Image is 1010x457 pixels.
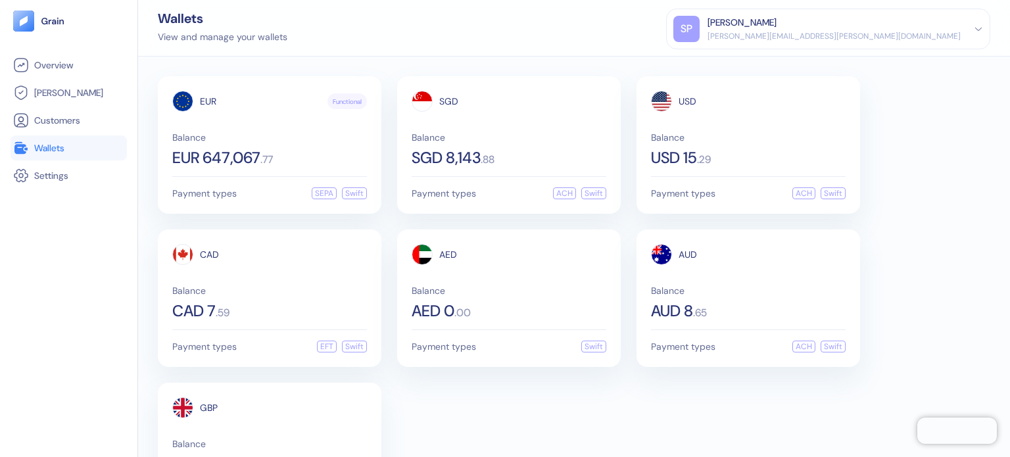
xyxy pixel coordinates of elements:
span: AUD 8 [651,303,693,319]
a: Customers [13,112,124,128]
div: ACH [553,187,576,199]
span: Balance [172,439,367,448]
div: EFT [317,341,337,352]
a: Wallets [13,140,124,156]
div: View and manage your wallets [158,30,287,44]
div: Swift [821,187,846,199]
span: Overview [34,59,73,72]
div: [PERSON_NAME] [708,16,777,30]
span: . 88 [481,155,494,165]
span: Payment types [412,189,476,198]
span: USD [679,97,696,106]
span: Payment types [172,342,237,351]
a: Overview [13,57,124,73]
span: Payment types [651,189,715,198]
div: Swift [342,187,367,199]
div: Swift [342,341,367,352]
div: Swift [821,341,846,352]
iframe: Chatra live chat [917,418,997,444]
div: ACH [792,187,815,199]
a: [PERSON_NAME] [13,85,124,101]
span: Functional [333,97,362,107]
span: Balance [172,133,367,142]
span: AED [439,250,457,259]
span: . 65 [693,308,707,318]
span: Wallets [34,141,64,155]
span: Payment types [412,342,476,351]
span: SGD [439,97,458,106]
span: Balance [172,286,367,295]
span: . 29 [697,155,711,165]
span: Balance [651,133,846,142]
span: Payment types [172,189,237,198]
div: Swift [581,187,606,199]
span: EUR [200,97,216,106]
span: EUR 647,067 [172,150,260,166]
span: GBP [200,403,218,412]
div: Swift [581,341,606,352]
span: AUD [679,250,697,259]
span: CAD 7 [172,303,216,319]
span: [PERSON_NAME] [34,86,103,99]
span: USD 15 [651,150,697,166]
img: logo-tablet-V2.svg [13,11,34,32]
div: SP [673,16,700,42]
a: Settings [13,168,124,183]
span: . 77 [260,155,273,165]
span: Balance [412,286,606,295]
div: SEPA [312,187,337,199]
span: Customers [34,114,80,127]
span: Payment types [651,342,715,351]
div: [PERSON_NAME][EMAIL_ADDRESS][PERSON_NAME][DOMAIN_NAME] [708,30,961,42]
span: AED 0 [412,303,454,319]
span: Settings [34,169,68,182]
img: logo [41,16,65,26]
span: SGD 8,143 [412,150,481,166]
span: CAD [200,250,219,259]
div: ACH [792,341,815,352]
div: Wallets [158,12,287,25]
span: Balance [412,133,606,142]
span: . 59 [216,308,229,318]
span: Balance [651,286,846,295]
span: . 00 [454,308,471,318]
